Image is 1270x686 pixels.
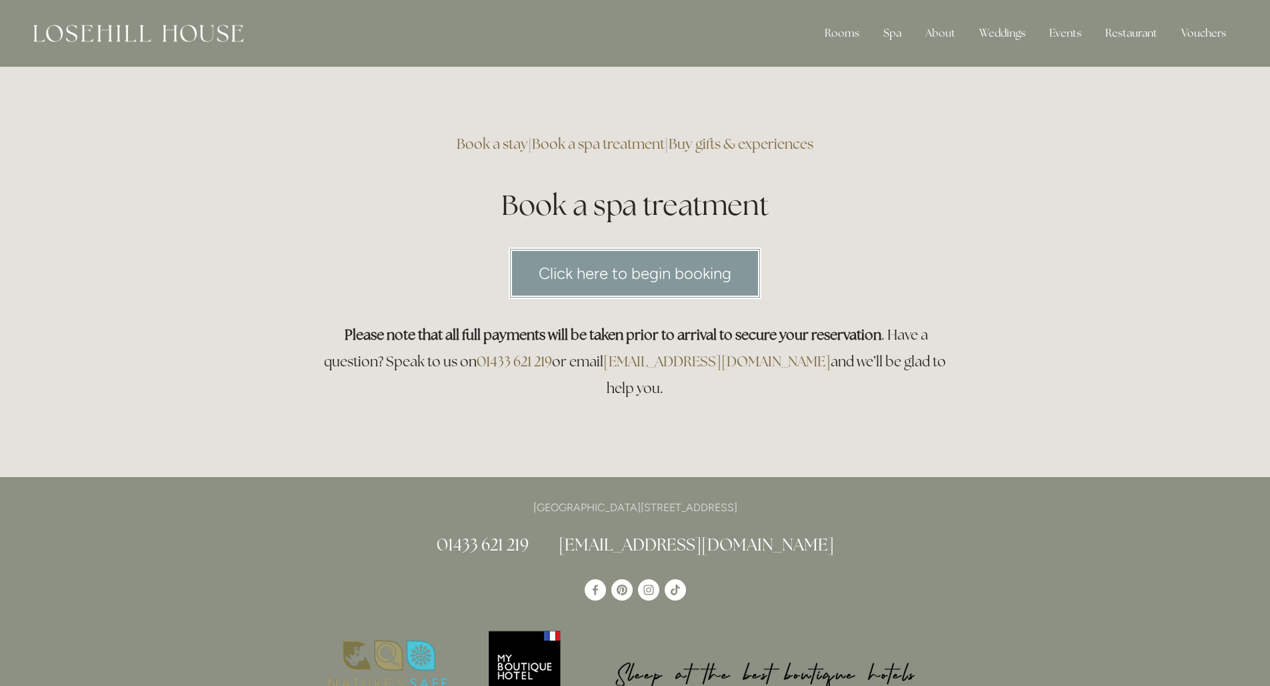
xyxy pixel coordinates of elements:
h3: . Have a question? Speak to us on or email and we’ll be glad to help you. [317,322,954,402]
a: TikTok [665,579,686,601]
h3: | | [317,131,954,157]
div: Restaurant [1095,20,1168,47]
a: [EMAIL_ADDRESS][DOMAIN_NAME] [603,352,831,370]
div: Rooms [814,20,870,47]
a: [EMAIL_ADDRESS][DOMAIN_NAME] [559,534,834,555]
a: 01433 621 219 [477,352,552,370]
div: Events [1039,20,1092,47]
h1: Book a spa treatment [317,186,954,225]
p: [GEOGRAPHIC_DATA][STREET_ADDRESS] [317,498,954,517]
strong: Please note that all full payments will be taken prior to arrival to secure your reservation [345,326,881,344]
a: Instagram [638,579,659,601]
a: Book a stay [457,135,528,153]
a: Losehill House Hotel & Spa [585,579,606,601]
a: Vouchers [1171,20,1237,47]
a: Buy gifts & experiences [669,135,813,153]
a: Book a spa treatment [532,135,665,153]
div: Spa [873,20,912,47]
a: Click here to begin booking [509,248,761,299]
a: Pinterest [611,579,633,601]
div: About [915,20,966,47]
a: 01433 621 219 [437,534,529,555]
div: Weddings [969,20,1036,47]
img: Losehill House [33,25,243,42]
